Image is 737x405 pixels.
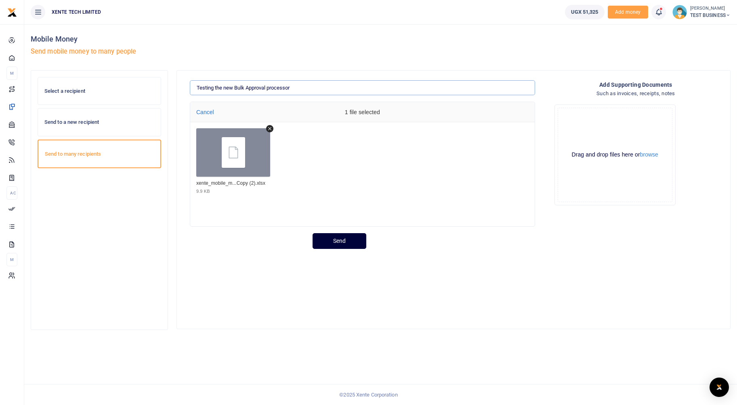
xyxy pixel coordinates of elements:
a: UGX 51,325 [565,5,605,19]
li: M [6,67,17,80]
span: XENTE TECH LIMITED [48,8,104,16]
button: Remove file [266,125,273,132]
div: 9.9 KB [196,188,210,194]
h6: Select a recipient [44,88,154,94]
img: profile-user [672,5,687,19]
h6: Send to many recipients [45,151,154,157]
a: Add money [608,8,648,15]
a: Send to many recipients [38,140,161,169]
div: Open Intercom Messenger [710,378,729,397]
span: Add money [608,6,648,19]
button: Send [313,233,366,249]
button: browse [640,152,658,157]
h6: Send to a new recipient [44,119,154,125]
div: File Uploader [190,102,535,227]
small: [PERSON_NAME] [690,5,731,12]
a: Select a recipient [38,77,161,105]
button: Cancel [194,106,216,118]
input: Create a batch name [190,80,535,96]
h4: Such as invoices, receipts, notes [548,89,724,98]
span: UGX 51,325 [571,8,598,16]
div: 1 file selected [302,102,423,122]
a: profile-user [PERSON_NAME] TEST BUSINESS [672,5,731,19]
div: xente_mobile_money_template - Copy (2).xlsx [196,180,268,187]
a: logo-small logo-large logo-large [7,9,17,15]
div: Drag and drop files here or [558,151,672,159]
div: File Uploader [554,104,717,205]
span: TEST BUSINESS [690,12,731,19]
li: Ac [6,186,17,200]
li: Toup your wallet [608,6,648,19]
img: logo-small [7,8,17,17]
a: Send to a new recipient [38,108,161,136]
button: Close [428,396,436,405]
h4: Add supporting Documents [548,80,724,89]
h4: Mobile Money [31,35,378,44]
h5: Send mobile money to many people [31,48,378,56]
li: Wallet ballance [562,5,608,19]
li: M [6,253,17,266]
